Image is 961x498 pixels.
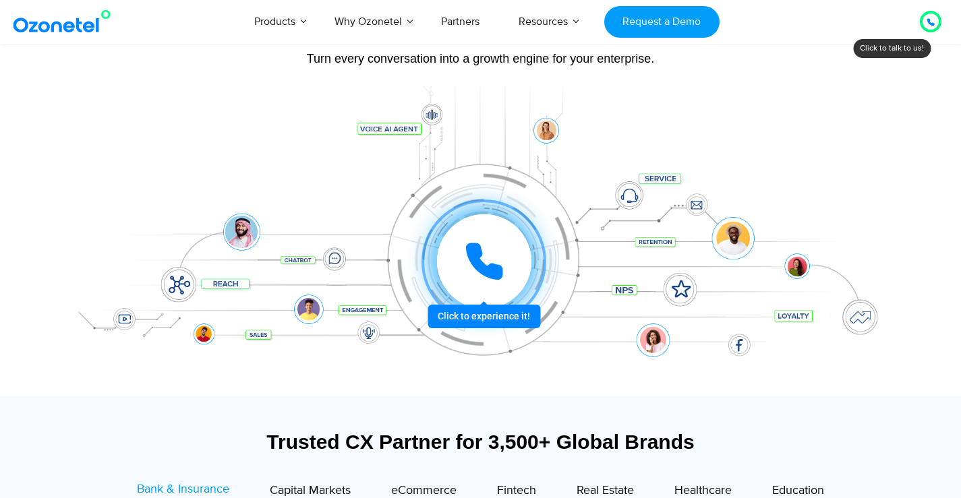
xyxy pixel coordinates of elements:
span: eCommerce [391,483,457,498]
span: Real Estate [577,483,634,498]
span: Healthcare [674,483,732,498]
span: Capital Markets [270,483,351,498]
a: Request a Demo [604,6,720,38]
span: Bank & Insurance [137,482,229,497]
span: Education [772,483,824,498]
div: Trusted CX Partner for 3,500+ Global Brands [66,430,896,454]
span: Fintech [497,483,536,498]
div: Turn every conversation into a growth engine for your enterprise. [59,51,902,66]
